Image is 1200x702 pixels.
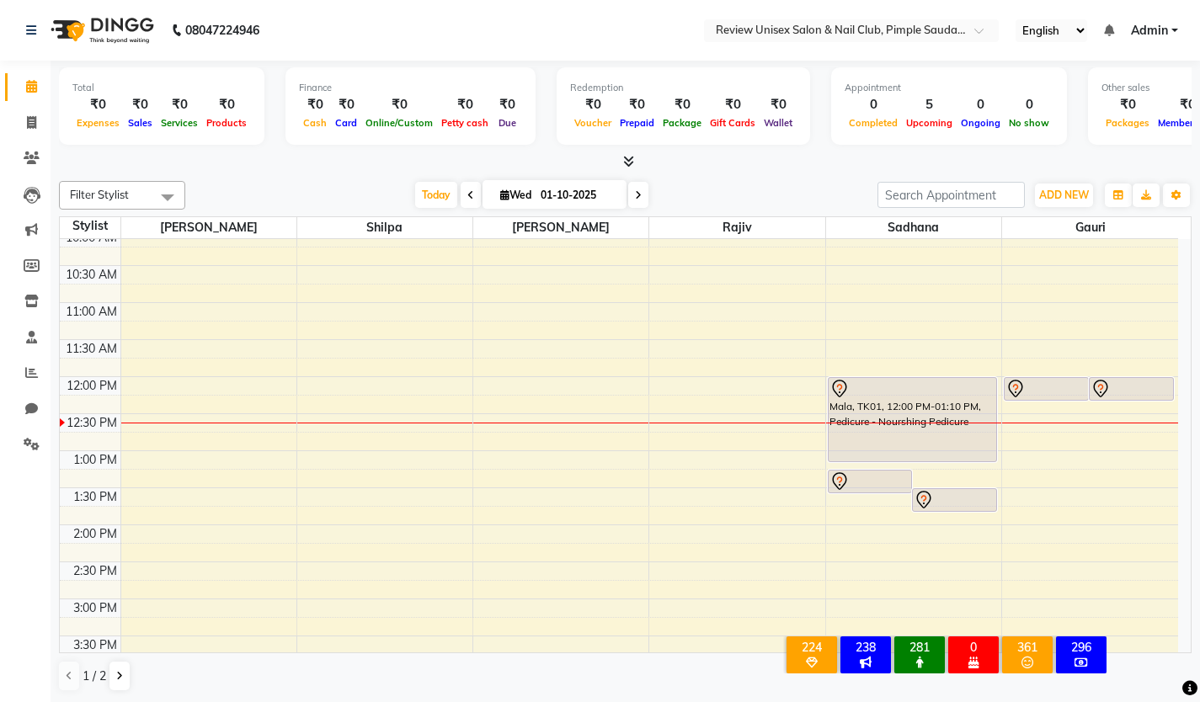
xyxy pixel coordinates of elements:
[157,117,202,129] span: Services
[361,117,437,129] span: Online/Custom
[1090,378,1173,400] div: Mala, TK01, 12:00 PM-12:20 PM, [GEOGRAPHIC_DATA] Waxing - Half Legs
[63,414,120,432] div: 12:30 PM
[570,81,797,95] div: Redemption
[1005,378,1088,400] div: Mala, TK01, 12:00 PM-12:20 PM, [GEOGRAPHIC_DATA] Waxing - Full Arms
[706,95,760,114] div: ₹0
[536,183,620,208] input: 2025-10-01
[570,117,616,129] span: Voucher
[415,182,457,208] span: Today
[913,489,996,511] div: Mala, TK01, 01:30 PM-01:50 PM, [GEOGRAPHIC_DATA] Waxing - Half Legs
[63,377,120,395] div: 12:00 PM
[902,95,957,114] div: 5
[124,95,157,114] div: ₹0
[202,95,251,114] div: ₹0
[60,217,120,235] div: Stylist
[62,303,120,321] div: 11:00 AM
[845,81,1053,95] div: Appointment
[649,217,824,238] span: Rajiv
[1005,640,1049,655] div: 361
[62,266,120,284] div: 10:30 AM
[877,182,1025,208] input: Search Appointment
[70,636,120,654] div: 3:30 PM
[1002,217,1178,238] span: Gauri
[70,451,120,469] div: 1:00 PM
[659,117,706,129] span: Package
[902,117,957,129] span: Upcoming
[299,117,331,129] span: Cash
[62,340,120,358] div: 11:30 AM
[70,599,120,617] div: 3:00 PM
[496,189,536,201] span: Wed
[1035,183,1093,207] button: ADD NEW
[616,95,659,114] div: ₹0
[70,188,129,201] span: Filter Stylist
[659,95,706,114] div: ₹0
[331,95,361,114] div: ₹0
[844,640,888,655] div: 238
[493,95,522,114] div: ₹0
[829,378,996,461] div: Mala, TK01, 12:00 PM-01:10 PM, Pedicure - Nourshing Pedicure
[1039,189,1089,201] span: ADD NEW
[331,117,361,129] span: Card
[202,117,251,129] span: Products
[157,95,202,114] div: ₹0
[957,95,1005,114] div: 0
[952,640,995,655] div: 0
[70,562,120,580] div: 2:30 PM
[121,217,296,238] span: [PERSON_NAME]
[1101,117,1154,129] span: Packages
[570,95,616,114] div: ₹0
[124,117,157,129] span: Sales
[297,217,472,238] span: Shilpa
[185,7,259,54] b: 08047224946
[845,117,902,129] span: Completed
[72,95,124,114] div: ₹0
[299,81,522,95] div: Finance
[845,95,902,114] div: 0
[437,117,493,129] span: Petty cash
[790,640,834,655] div: 224
[1005,95,1053,114] div: 0
[72,81,251,95] div: Total
[616,117,659,129] span: Prepaid
[70,488,120,506] div: 1:30 PM
[957,117,1005,129] span: Ongoing
[1101,95,1154,114] div: ₹0
[83,667,106,685] span: 1 / 2
[760,117,797,129] span: Wallet
[361,95,437,114] div: ₹0
[494,117,520,129] span: Due
[1005,117,1053,129] span: No show
[829,471,912,492] div: Mala, TK01, 01:15 PM-01:35 PM, [GEOGRAPHIC_DATA] Waxing - Full Arms
[437,95,493,114] div: ₹0
[826,217,1001,238] span: Sadhana
[70,525,120,543] div: 2:00 PM
[72,117,124,129] span: Expenses
[299,95,331,114] div: ₹0
[43,7,158,54] img: logo
[898,640,941,655] div: 281
[1131,22,1168,40] span: Admin
[1059,640,1103,655] div: 296
[760,95,797,114] div: ₹0
[473,217,648,238] span: [PERSON_NAME]
[706,117,760,129] span: Gift Cards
